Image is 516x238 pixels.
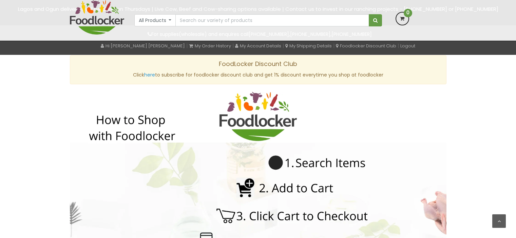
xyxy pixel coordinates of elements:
span: 0 [404,9,412,17]
a: Hi [PERSON_NAME] [PERSON_NAME] [101,43,185,49]
input: Search our variety of products [175,14,369,26]
button: All Products [134,14,176,26]
a: My Order History [189,43,231,49]
span: | [186,42,188,49]
span: | [333,42,335,49]
div: Click to subscribe for foodlocker discount club and get 1% discount everytime you shop at foodlocker [70,55,446,84]
a: My Shipping Details [285,43,332,49]
a: Logout [400,43,415,49]
a: My Account Details [235,43,281,49]
h4: FoodLocker Discount Club [75,61,441,67]
span: | [283,42,284,49]
span: | [398,42,399,49]
span: | [232,42,234,49]
a: Foodlocker Discount Club [336,43,396,49]
a: here [144,71,155,78]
